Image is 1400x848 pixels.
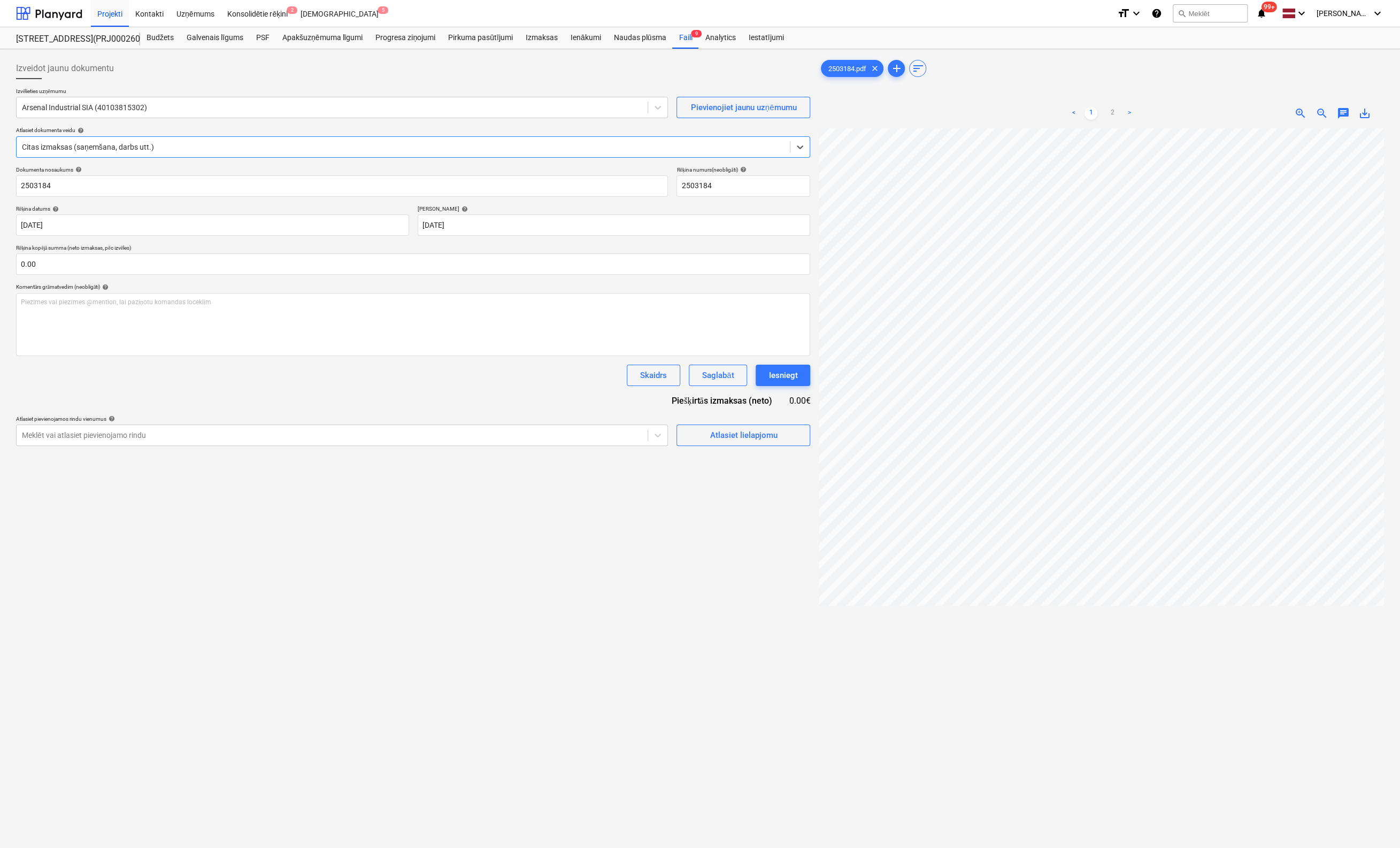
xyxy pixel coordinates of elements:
a: Faili9 [672,27,698,49]
div: 2503184.pdf [821,60,883,77]
a: Izmaksas [519,27,564,49]
span: help [737,166,746,173]
input: Rēķina numurs [676,175,810,197]
a: Ienākumi [564,27,607,49]
span: help [75,127,84,134]
a: Iestatījumi [742,27,790,49]
span: help [100,284,109,290]
a: Pirkuma pasūtījumi [442,27,519,49]
button: Meklēt [1173,4,1248,22]
span: search [1178,9,1186,18]
a: Previous page [1067,107,1080,120]
span: 99+ [1261,2,1277,12]
a: Analytics [698,27,742,49]
span: 5 [378,6,388,14]
a: Page 2 [1106,107,1119,120]
i: keyboard_arrow_down [1371,7,1384,20]
span: clear [868,62,881,75]
a: Apakšuzņēmuma līgumi [276,27,369,49]
div: [PERSON_NAME] [418,205,811,212]
span: help [459,206,468,212]
button: Pievienojiet jaunu uzņēmumu [676,97,810,118]
span: save_alt [1358,107,1371,120]
i: format_size [1117,7,1130,20]
div: Atlasiet pievienojamos rindu vienumus [16,415,668,422]
input: Dokumenta nosaukums [16,175,668,197]
div: Piešķirtās izmaksas (neto) [663,395,789,407]
div: Atlasiet dokumenta veidu [16,127,810,134]
a: PSF [250,27,276,49]
span: add [890,62,903,75]
div: Pievienojiet jaunu uzņēmumu [691,101,797,114]
p: Izvēlieties uzņēmumu [16,88,668,97]
a: Page 1 is your current page [1084,107,1097,120]
a: Progresa ziņojumi [369,27,442,49]
button: Skaidrs [627,365,680,386]
div: Saglabāt [702,368,734,382]
span: 2 [287,6,297,14]
span: 9 [691,30,702,37]
p: Rēķina kopējā summa (neto izmaksas, pēc izvēles) [16,244,810,253]
span: sort [911,62,924,75]
input: Rēķina datums nav norādīts [16,214,409,236]
div: Faili [672,27,698,49]
a: Naudas plūsma [607,27,673,49]
div: Skaidrs [640,368,667,382]
a: Next page [1123,107,1136,120]
i: Zināšanu pamats [1151,7,1162,20]
span: zoom_out [1316,107,1328,120]
iframe: Chat Widget [1347,797,1400,848]
div: Atlasiet lielapjomu [710,428,777,442]
div: Rēķina numurs (neobligāti) [676,166,810,173]
div: Rēķina datums [16,205,409,212]
button: Saglabāt [689,365,747,386]
a: Budžets [140,27,180,49]
input: Rēķina kopējā summa (neto izmaksas, pēc izvēles) [16,253,810,275]
i: keyboard_arrow_down [1295,7,1308,20]
span: help [50,206,59,212]
button: Atlasiet lielapjomu [676,425,810,446]
span: chat [1337,107,1350,120]
input: Izpildes datums nav norādīts [418,214,811,236]
span: [PERSON_NAME] [1317,9,1370,18]
div: 0.00€ [789,395,810,407]
i: notifications [1256,7,1267,20]
span: help [106,415,115,422]
div: Dokumenta nosaukums [16,166,668,173]
div: [STREET_ADDRESS](PRJ0002600) 2601946 [16,34,127,45]
div: Komentārs grāmatvedim (neobligāti) [16,283,810,290]
i: keyboard_arrow_down [1130,7,1143,20]
span: 2503184.pdf [821,65,872,73]
button: Iesniegt [756,365,810,386]
span: zoom_in [1294,107,1307,120]
span: Izveidot jaunu dokumentu [16,62,114,75]
div: Iesniegt [768,368,797,382]
span: help [73,166,82,173]
a: Galvenais līgums [180,27,250,49]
